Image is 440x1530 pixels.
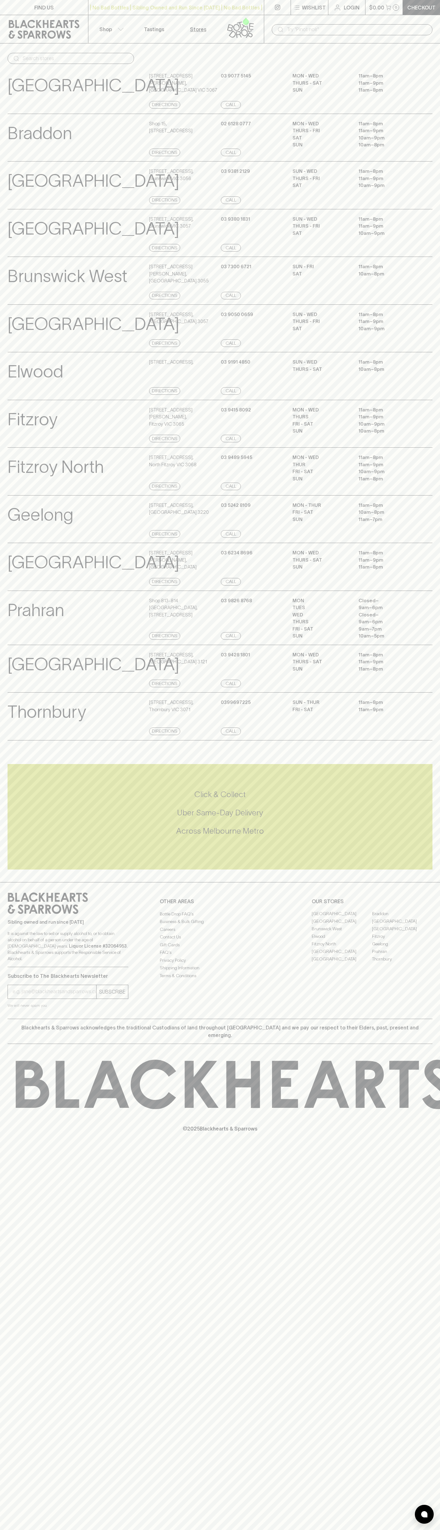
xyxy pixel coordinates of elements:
[221,597,252,604] p: 03 9826 8768
[359,134,415,142] p: 10am – 9pm
[221,578,241,586] a: Call
[359,359,415,366] p: 11am – 8pm
[221,311,253,318] p: 03 9050 0659
[8,651,179,677] p: [GEOGRAPHIC_DATA]
[292,263,349,270] p: SUN - FRI
[302,4,326,11] p: Wishlist
[149,651,207,666] p: [STREET_ADDRESS] , [GEOGRAPHIC_DATA] 3121
[292,72,349,80] p: MON - WED
[292,270,349,278] p: SAT
[69,943,127,949] strong: Liquor License #32064953
[149,263,219,285] p: [STREET_ADDRESS][PERSON_NAME] , [GEOGRAPHIC_DATA] 3055
[359,216,415,223] p: 11am – 8pm
[160,918,281,926] a: Business & Bulk Gifting
[160,964,281,972] a: Shipping Information
[221,502,251,509] p: 03 5242 8109
[292,318,349,325] p: THURS - FRI
[149,339,180,347] a: Directions
[287,25,427,35] input: Try "Pinot noir"
[292,626,349,633] p: FRI - SAT
[221,530,241,538] a: Call
[13,987,96,997] input: e.g. jane@blackheartsandsparrows.com.au
[149,406,219,428] p: [STREET_ADDRESS][PERSON_NAME] , Fitzroy VIC 3065
[149,101,180,109] a: Directions
[359,406,415,414] p: 11am – 8pm
[359,666,415,673] p: 11am – 8pm
[359,454,415,461] p: 11am – 8pm
[359,311,415,318] p: 11am – 8pm
[292,134,349,142] p: SAT
[149,196,180,204] a: Directions
[359,230,415,237] p: 10am – 9pm
[144,25,164,33] p: Tastings
[372,933,432,940] a: Fitzroy
[359,699,415,706] p: 11am – 8pm
[372,910,432,918] a: Braddon
[292,428,349,435] p: SUN
[292,618,349,626] p: THURS
[8,263,127,289] p: Brunswick West
[359,706,415,713] p: 11am – 9pm
[312,910,372,918] a: [GEOGRAPHIC_DATA]
[221,149,241,156] a: Call
[132,15,176,43] a: Tastings
[149,311,209,325] p: [STREET_ADDRESS] , [GEOGRAPHIC_DATA] 3057
[359,413,415,421] p: 11am – 9pm
[149,502,209,516] p: [STREET_ADDRESS] , [GEOGRAPHIC_DATA] 3220
[312,925,372,933] a: Brunswick West
[359,611,415,619] p: Closed –
[149,699,193,713] p: [STREET_ADDRESS] , Thornbury VIC 3071
[221,435,241,442] a: Call
[160,956,281,964] a: Privacy Policy
[8,502,73,528] p: Geelong
[160,910,281,918] a: Bottle Drop FAQ's
[292,406,349,414] p: MON - WED
[176,15,220,43] a: Stores
[292,230,349,237] p: SAT
[149,680,180,687] a: Directions
[292,699,349,706] p: Sun - Thur
[312,933,372,940] a: Elwood
[221,406,251,414] p: 03 9415 8092
[149,292,180,299] a: Directions
[8,597,64,623] p: Prahran
[8,311,179,337] p: [GEOGRAPHIC_DATA]
[221,651,250,659] p: 03 9428 1801
[149,549,219,571] p: [STREET_ADDRESS][PERSON_NAME] , [GEOGRAPHIC_DATA]
[221,680,241,687] a: Call
[8,120,72,146] p: Braddon
[160,926,281,933] a: Careers
[369,4,384,11] p: $0.00
[221,244,241,252] a: Call
[421,1511,427,1517] img: bubble-icon
[221,72,251,80] p: 03 9077 5145
[359,182,415,189] p: 10am – 9pm
[149,435,180,442] a: Directions
[8,807,432,818] h5: Uber Same-Day Delivery
[359,366,415,373] p: 10am – 8pm
[149,530,180,538] a: Directions
[221,263,251,270] p: 03 7300 6721
[292,80,349,87] p: THURS - SAT
[312,940,372,948] a: Fitzroy North
[292,516,349,523] p: SUN
[149,216,193,230] p: [STREET_ADDRESS] , Brunswick VIC 3057
[292,611,349,619] p: WED
[359,428,415,435] p: 10am – 8pm
[160,933,281,941] a: Contact Us
[149,632,180,640] a: Directions
[292,651,349,659] p: MON - WED
[8,168,179,194] p: [GEOGRAPHIC_DATA]
[221,483,241,490] a: Call
[292,666,349,673] p: SUN
[221,216,250,223] p: 03 9380 1831
[359,120,415,127] p: 11am – 8pm
[359,509,415,516] p: 10am – 8pm
[8,549,179,575] p: [GEOGRAPHIC_DATA]
[292,325,349,332] p: SAT
[359,80,415,87] p: 11am – 9pm
[8,1002,128,1009] p: We will never spam you
[160,941,281,949] a: Gift Cards
[359,557,415,564] p: 11am – 9pm
[359,270,415,278] p: 10am – 8pm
